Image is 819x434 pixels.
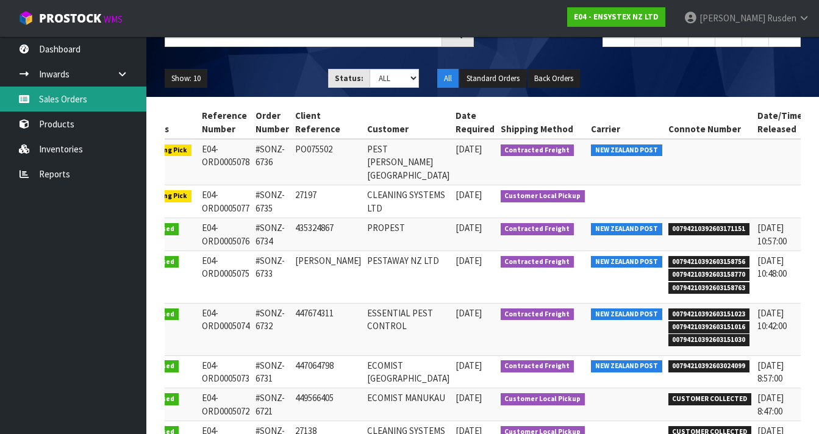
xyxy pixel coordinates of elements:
[591,256,662,268] span: NEW ZEALAND POST
[754,106,806,139] th: Date/Time Released
[252,355,292,388] td: #SONZ-6731
[252,139,292,185] td: #SONZ-6736
[456,222,482,233] span: [DATE]
[252,388,292,421] td: #SONZ-6721
[292,139,364,185] td: PO075502
[165,69,207,88] button: Show: 10
[140,190,191,202] span: Pending Pick
[364,251,452,303] td: PESTAWAY NZ LTD
[665,106,755,139] th: Connote Number
[668,256,750,268] span: 00794210392603158756
[364,218,452,251] td: PROPEST
[757,307,787,332] span: [DATE] 10:42:00
[292,106,364,139] th: Client Reference
[460,69,526,88] button: Standard Orders
[757,360,784,384] span: [DATE] 8:57:00
[501,308,574,321] span: Contracted Freight
[498,106,588,139] th: Shipping Method
[668,393,752,405] span: CUSTOMER COLLECTED
[364,388,452,421] td: ECOMIST MANUKAU
[292,251,364,303] td: [PERSON_NAME]
[456,143,482,155] span: [DATE]
[699,12,765,24] span: [PERSON_NAME]
[757,222,787,246] span: [DATE] 10:57:00
[364,139,452,185] td: PEST [PERSON_NAME] [GEOGRAPHIC_DATA]
[456,307,482,319] span: [DATE]
[501,393,585,405] span: Customer Local Pickup
[757,255,787,279] span: [DATE] 10:48:00
[199,185,252,218] td: E04-ORD0005077
[364,355,452,388] td: ECOMIST [GEOGRAPHIC_DATA]
[501,190,585,202] span: Customer Local Pickup
[456,255,482,266] span: [DATE]
[668,334,750,346] span: 00794210392603151030
[39,10,101,26] span: ProStock
[501,360,574,372] span: Contracted Freight
[199,139,252,185] td: E04-ORD0005078
[199,303,252,355] td: E04-ORD0005074
[199,388,252,421] td: E04-ORD0005072
[364,106,452,139] th: Customer
[199,218,252,251] td: E04-ORD0005076
[104,13,123,25] small: WMS
[18,10,34,26] img: cube-alt.png
[591,223,662,235] span: NEW ZEALAND POST
[364,185,452,218] td: CLEANING SYSTEMS LTD
[501,223,574,235] span: Contracted Freight
[456,392,482,404] span: [DATE]
[591,308,662,321] span: NEW ZEALAND POST
[292,355,364,388] td: 447064798
[364,303,452,355] td: ESSENTIAL PEST CONTROL
[501,256,574,268] span: Contracted Freight
[668,321,750,333] span: 00794210392603151016
[456,189,482,201] span: [DATE]
[668,282,750,294] span: 00794210392603158763
[668,269,750,281] span: 00794210392603158770
[292,388,364,421] td: 449566405
[591,144,662,157] span: NEW ZEALAND POST
[199,355,252,388] td: E04-ORD0005073
[437,69,459,88] button: All
[757,392,784,416] span: [DATE] 8:47:00
[452,106,498,139] th: Date Required
[767,12,796,24] span: Rusden
[252,218,292,251] td: #SONZ-6734
[199,251,252,303] td: E04-ORD0005075
[199,106,252,139] th: Reference Number
[137,106,199,139] th: Status
[252,185,292,218] td: #SONZ-6735
[456,360,482,371] span: [DATE]
[292,303,364,355] td: 447674311
[668,360,750,372] span: 00794210392603024099
[574,12,659,22] strong: E04 - ENSYSTEX NZ LTD
[292,185,364,218] td: 27197
[588,106,665,139] th: Carrier
[140,144,191,157] span: Pending Pick
[501,144,574,157] span: Contracted Freight
[252,251,292,303] td: #SONZ-6733
[252,106,292,139] th: Order Number
[252,303,292,355] td: #SONZ-6732
[668,308,750,321] span: 00794210392603151023
[668,223,750,235] span: 00794210392603171151
[335,73,363,84] strong: Status:
[591,360,662,372] span: NEW ZEALAND POST
[528,69,580,88] button: Back Orders
[292,218,364,251] td: 435324867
